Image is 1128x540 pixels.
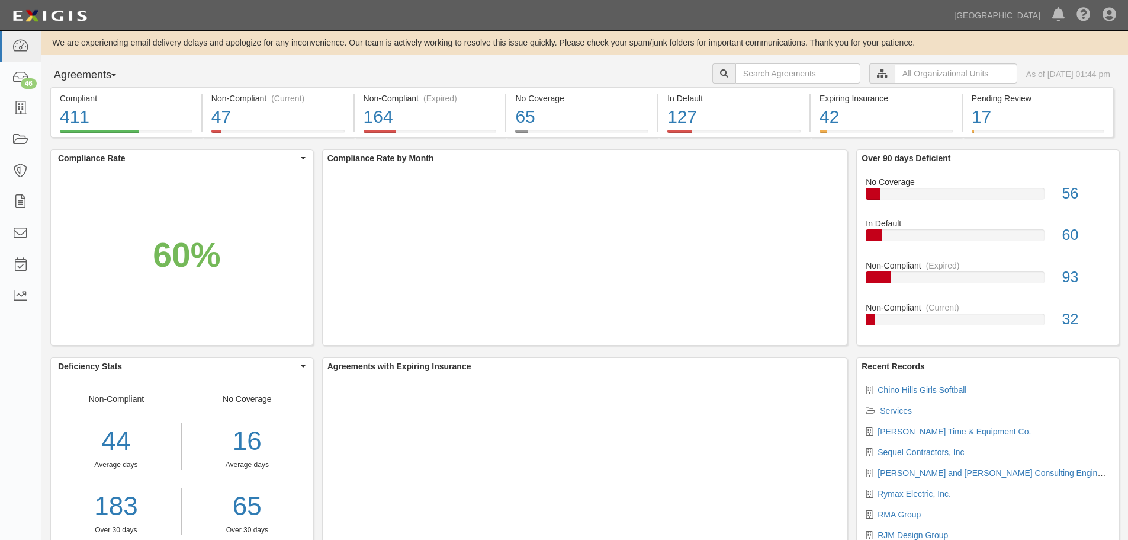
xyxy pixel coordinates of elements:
div: Over 30 days [191,525,304,535]
div: In Default [667,92,801,104]
div: 127 [667,104,801,130]
div: We are experiencing email delivery delays and apologize for any inconvenience. Our team is active... [41,37,1128,49]
a: Pending Review17 [963,130,1114,139]
b: Recent Records [862,362,925,371]
div: (Current) [926,302,959,314]
a: 183 [51,488,181,525]
div: Non-Compliant (Expired) [364,92,497,104]
div: Over 30 days [51,525,181,535]
span: Deficiency Stats [58,360,298,372]
a: Non-Compliant(Expired)93 [866,260,1110,302]
div: 42 [820,104,953,130]
button: Agreements [50,63,139,87]
button: Deficiency Stats [51,358,313,375]
div: Non-Compliant [857,260,1119,271]
div: 65 [515,104,648,130]
div: 17 [972,104,1104,130]
a: In Default127 [658,130,809,139]
a: Non-Compliant(Current)47 [203,130,353,139]
b: Over 90 days Deficient [862,154,950,163]
a: In Default60 [866,218,1110,260]
button: Compliance Rate [51,150,313,167]
a: Non-Compliant(Current)32 [866,302,1110,335]
div: Expiring Insurance [820,92,953,104]
div: In Default [857,218,1119,229]
img: logo-5460c22ac91f19d4615b14bd174203de0afe785f0fc80cf4dbbc73dc1793850b.png [9,5,91,27]
div: Compliant [60,92,192,104]
div: 60% [153,231,220,280]
span: Compliance Rate [58,152,298,164]
div: 60 [1053,225,1119,246]
a: RMA Group [878,510,921,519]
div: Pending Review [972,92,1104,104]
div: (Expired) [423,92,457,104]
a: Sequel Contractors, Inc [878,448,964,457]
div: Non-Compliant (Current) [211,92,345,104]
a: Non-Compliant(Expired)164 [355,130,506,139]
a: [PERSON_NAME] Time & Equipment Co. [878,427,1031,436]
a: Rymax Electric, Inc. [878,489,951,499]
div: No Coverage [857,176,1119,188]
div: No Coverage [515,92,648,104]
a: No Coverage65 [506,130,657,139]
a: Compliant411 [50,130,201,139]
a: Services [880,406,912,416]
div: (Current) [271,92,304,104]
input: Search Agreements [735,63,860,84]
div: No Coverage [182,393,313,535]
div: Non-Compliant [857,302,1119,314]
div: 16 [191,423,304,460]
a: [GEOGRAPHIC_DATA] [948,4,1046,27]
a: 65 [191,488,304,525]
b: Agreements with Expiring Insurance [327,362,471,371]
div: 46 [21,78,37,89]
div: (Expired) [926,260,960,271]
div: 32 [1053,309,1119,330]
div: 47 [211,104,345,130]
a: RJM Design Group [878,531,948,540]
div: 93 [1053,267,1119,288]
div: Non-Compliant [51,393,182,535]
div: 411 [60,104,192,130]
i: Help Center - Complianz [1076,8,1091,23]
input: All Organizational Units [895,63,1017,84]
div: 164 [364,104,497,130]
div: As of [DATE] 01:44 pm [1026,68,1110,80]
div: 56 [1053,183,1119,205]
div: Average days [191,460,304,470]
a: Expiring Insurance42 [811,130,962,139]
a: No Coverage56 [866,176,1110,218]
div: Average days [51,460,181,470]
div: 44 [51,423,181,460]
b: Compliance Rate by Month [327,154,434,163]
a: Chino Hills Girls Softball [878,385,966,395]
